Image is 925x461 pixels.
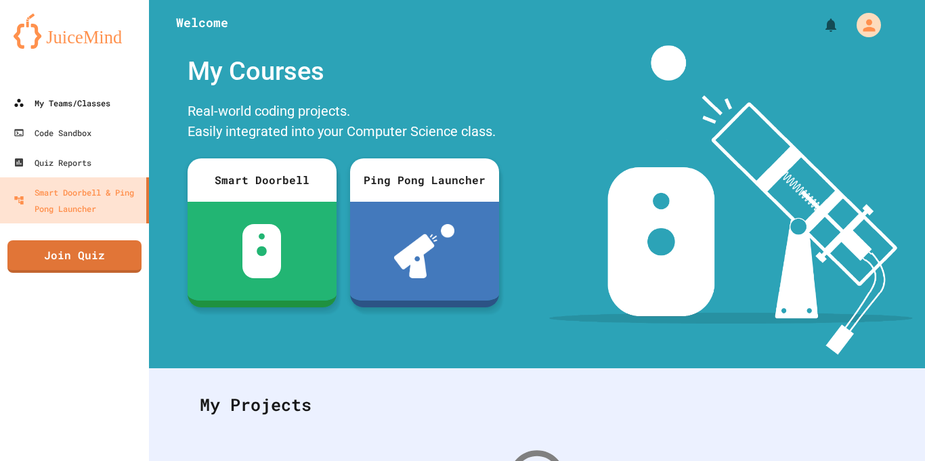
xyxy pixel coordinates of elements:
[798,14,842,37] div: My Notifications
[14,154,91,171] div: Quiz Reports
[842,9,884,41] div: My Account
[394,224,454,278] img: ppl-with-ball.png
[14,125,91,141] div: Code Sandbox
[242,224,281,278] img: sdb-white.svg
[14,184,141,217] div: Smart Doorbell & Ping Pong Launcher
[7,240,142,273] a: Join Quiz
[181,97,506,148] div: Real-world coding projects. Easily integrated into your Computer Science class.
[186,378,888,431] div: My Projects
[14,95,110,111] div: My Teams/Classes
[188,158,337,202] div: Smart Doorbell
[181,45,506,97] div: My Courses
[549,45,912,355] img: banner-image-my-projects.png
[350,158,499,202] div: Ping Pong Launcher
[14,14,135,49] img: logo-orange.svg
